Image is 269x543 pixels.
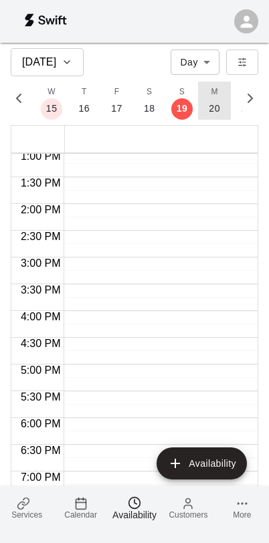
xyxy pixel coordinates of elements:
[108,486,161,530] a: Availability
[17,418,64,429] span: 6:00 PM
[100,82,133,120] button: F17
[114,86,120,99] span: F
[17,364,64,376] span: 5:00 PM
[211,86,217,99] span: M
[22,53,56,72] h6: [DATE]
[157,447,247,479] button: add
[231,82,264,120] button: 21
[233,510,251,520] span: More
[169,510,207,520] span: Customers
[11,510,42,520] span: Services
[215,486,269,530] a: More
[177,102,188,116] p: 19
[133,82,166,120] button: S18
[79,102,90,116] p: 16
[144,102,155,116] p: 18
[17,338,64,349] span: 4:30 PM
[11,48,84,76] button: [DATE]
[147,86,152,99] span: S
[112,510,157,520] span: Availability
[64,510,97,520] span: Calendar
[17,204,64,215] span: 2:00 PM
[17,445,64,456] span: 6:30 PM
[198,82,231,120] button: M20
[48,86,56,99] span: W
[68,82,101,120] button: T16
[179,86,185,99] span: S
[17,311,64,322] span: 4:00 PM
[17,257,64,269] span: 3:00 PM
[209,102,220,116] p: 20
[17,177,64,189] span: 1:30 PM
[17,391,64,403] span: 5:30 PM
[161,486,215,530] a: Customers
[171,49,219,74] div: Day
[35,82,68,120] button: W15
[46,102,58,116] p: 15
[54,486,107,530] a: Calendar
[242,102,253,116] p: 21
[17,284,64,296] span: 3:30 PM
[166,82,199,120] button: S19
[17,231,64,242] span: 2:30 PM
[82,86,87,99] span: T
[111,102,122,116] p: 17
[17,150,64,162] span: 1:00 PM
[17,471,64,483] span: 7:00 PM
